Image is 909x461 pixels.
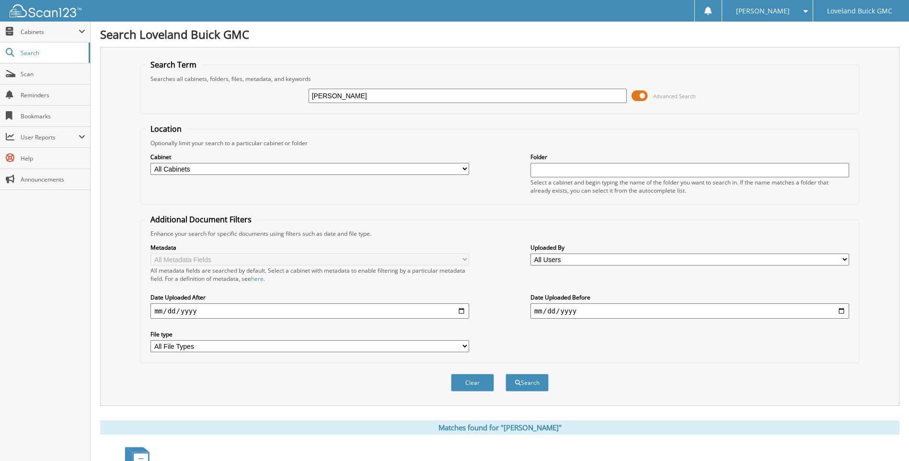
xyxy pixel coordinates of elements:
[736,8,790,14] span: [PERSON_NAME]
[451,374,494,392] button: Clear
[530,243,849,252] label: Uploaded By
[530,293,849,301] label: Date Uploaded Before
[150,153,469,161] label: Cabinet
[146,59,201,70] legend: Search Term
[21,91,85,99] span: Reminders
[827,8,892,14] span: Loveland Buick GMC
[146,214,256,225] legend: Additional Document Filters
[21,70,85,78] span: Scan
[146,124,186,134] legend: Location
[21,154,85,162] span: Help
[150,243,469,252] label: Metadata
[146,75,853,83] div: Searches all cabinets, folders, files, metadata, and keywords
[150,293,469,301] label: Date Uploaded After
[10,4,81,17] img: scan123-logo-white.svg
[506,374,549,392] button: Search
[146,230,853,238] div: Enhance your search for specific documents using filters such as date and file type.
[530,178,849,195] div: Select a cabinet and begin typing the name of the folder you want to search in. If the name match...
[146,139,853,147] div: Optionally limit your search to a particular cabinet or folder
[530,153,849,161] label: Folder
[530,303,849,319] input: end
[653,92,696,100] span: Advanced Search
[100,420,899,435] div: Matches found for "[PERSON_NAME]"
[150,303,469,319] input: start
[150,330,469,338] label: File type
[100,26,899,42] h1: Search Loveland Buick GMC
[21,133,79,141] span: User Reports
[21,175,85,184] span: Announcements
[21,112,85,120] span: Bookmarks
[251,275,264,283] a: here
[21,49,84,57] span: Search
[150,266,469,283] div: All metadata fields are searched by default. Select a cabinet with metadata to enable filtering b...
[21,28,79,36] span: Cabinets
